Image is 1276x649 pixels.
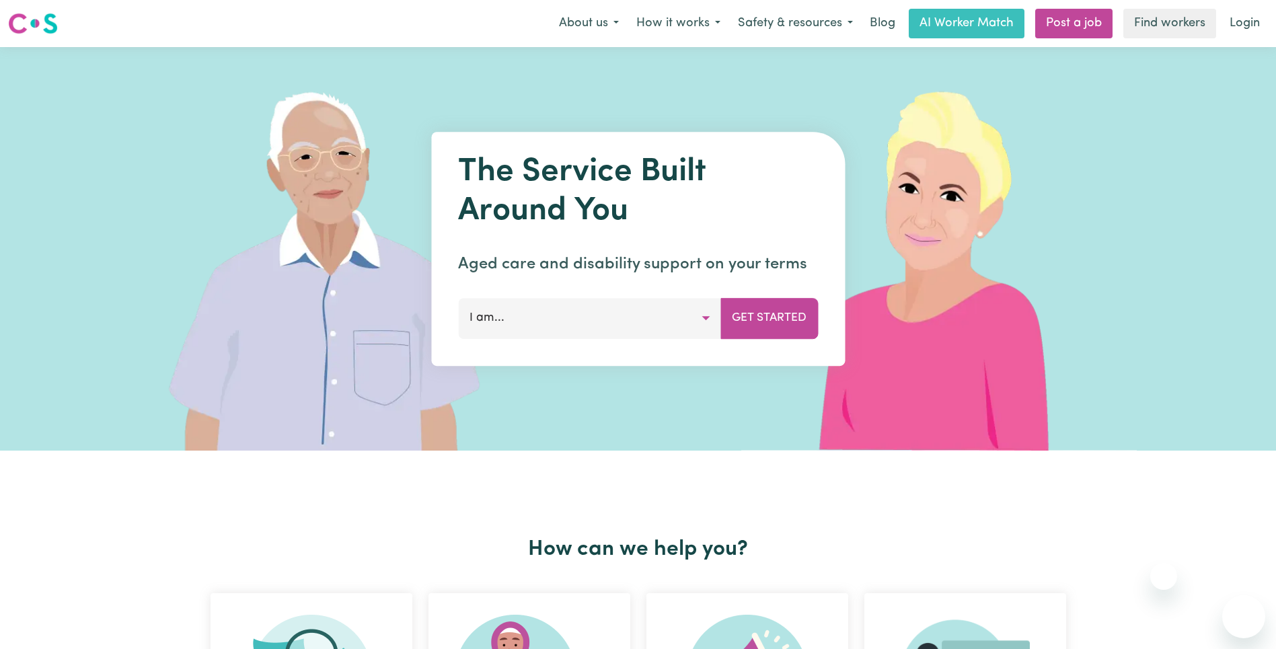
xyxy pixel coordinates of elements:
[1035,9,1113,38] a: Post a job
[8,8,58,39] a: Careseekers logo
[1123,9,1216,38] a: Find workers
[1222,595,1265,638] iframe: Button to launch messaging window
[550,9,628,38] button: About us
[202,537,1074,562] h2: How can we help you?
[458,153,818,231] h1: The Service Built Around You
[458,252,818,276] p: Aged care and disability support on your terms
[8,11,58,36] img: Careseekers logo
[909,9,1024,38] a: AI Worker Match
[1222,9,1268,38] a: Login
[729,9,862,38] button: Safety & resources
[458,298,721,338] button: I am...
[628,9,729,38] button: How it works
[1150,563,1177,590] iframe: Close message
[720,298,818,338] button: Get Started
[862,9,903,38] a: Blog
